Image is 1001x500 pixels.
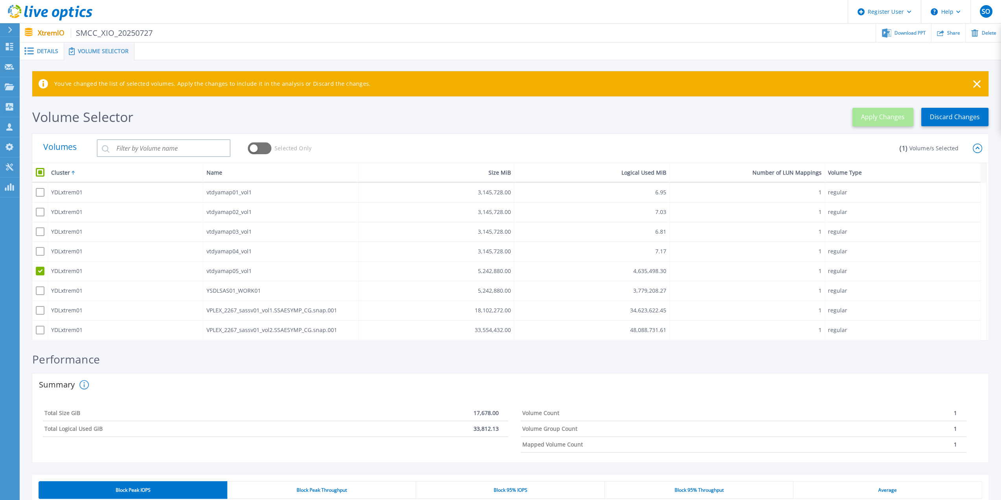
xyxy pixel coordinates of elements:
[206,327,337,334] div: VPLEX_2267_sassv01_vol2.SSAESYMP_CG.snap.001
[51,327,83,334] div: YDLxtrem01
[54,81,371,87] p: You've changed the list of selected volumes. Apply the changes to include it in the analysis or D...
[475,327,511,334] div: 33,554,432.00
[921,108,988,126] button: Discard Changes
[97,139,230,157] input: Filter by Volume name
[478,288,511,294] div: 5,242,880.00
[621,167,666,178] div: Logical Used MiB
[51,229,83,235] div: YDLxtrem01
[51,288,83,294] div: YDLxtrem01
[818,209,822,216] div: 1
[954,441,957,448] p: 1
[522,410,559,416] h4: Volume Count
[878,487,897,493] span: Average
[489,167,511,178] div: Size MiB
[474,410,499,416] p: 17,678.00
[116,487,151,493] span: Block Peak IOPS
[297,487,347,493] span: Block Peak Throughput
[655,229,666,235] div: 6.81
[44,426,103,432] h4: Total Logical Used GiB
[909,144,959,152] p: Volume/s Selected
[206,308,337,314] div: VPLEX_2267_sassv01_vol1.SSAESYMP_CG.snap.001
[522,441,583,448] h4: Mapped Volume Count
[752,167,822,178] div: Number of LUN Mappings
[954,426,957,432] p: 1
[947,31,960,35] span: Share
[828,308,847,314] div: regular
[633,288,666,294] div: 3,779,208.27
[475,308,511,314] div: 18,102,272.00
[51,167,70,178] div: Cluster
[206,209,252,216] div: vtdyamap02_vol1
[630,327,666,334] div: 48,088,731.61
[828,327,847,334] div: regular
[930,112,980,122] span: Discard Changes
[206,190,252,196] div: vtdyamap01_vol1
[51,308,83,314] div: YDLxtrem01
[43,143,83,154] p: Volumes
[71,28,153,37] span: SMCC_XIO_20250727
[630,308,666,314] div: 34,623,622.45
[818,288,822,294] div: 1
[44,410,80,416] h4: Total Size GiB
[206,229,252,235] div: vtdyamap03_vol1
[206,288,261,294] div: YSDLSAS01_WORK01
[981,31,996,35] span: Delete
[275,144,312,152] span: Selected Only
[818,308,822,314] div: 1
[828,229,847,235] div: regular
[828,268,847,275] div: regular
[51,190,83,196] div: YDLxtrem01
[478,268,511,275] div: 5,242,880.00
[828,249,847,255] div: regular
[206,268,252,275] div: vtdyamap05_vol1
[51,249,83,255] div: YDLxtrem01
[78,48,129,54] span: Volume Selector
[39,381,76,389] h2: Summary
[478,190,511,196] div: 3,145,728.00
[493,487,527,493] span: Block 95% IOPS
[51,268,83,275] div: YDLxtrem01
[900,144,907,152] p: ( 1 )
[206,167,222,178] div: Name
[478,209,511,216] div: 3,145,728.00
[474,426,499,432] p: 33,812.13
[32,108,133,126] div: Volume Selector
[828,167,862,178] div: Volume Type
[861,112,905,122] span: Apply Changes
[206,249,252,255] div: vtdyamap04_vol1
[894,31,926,35] span: Download PPT
[37,48,58,54] span: Details
[954,410,957,416] p: 1
[478,249,511,255] div: 3,145,728.00
[655,190,666,196] div: 6.95
[32,353,988,373] div: Performance
[828,288,847,294] div: regular
[522,426,577,432] h4: Volume Group Count
[852,108,913,126] button: Apply Changes
[828,209,847,216] div: regular
[818,249,822,255] div: 1
[655,209,666,216] div: 7.03
[982,8,990,15] span: SO
[818,190,822,196] div: 1
[655,249,666,255] div: 7.17
[633,268,666,275] div: 4,635,498.30
[675,487,724,493] span: Block 95% Throughput
[478,229,511,235] div: 3,145,728.00
[818,327,822,334] div: 1
[828,190,847,196] div: regular
[818,229,822,235] div: 1
[38,28,153,37] p: XtremIO
[51,209,83,216] div: YDLxtrem01
[818,268,822,275] div: 1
